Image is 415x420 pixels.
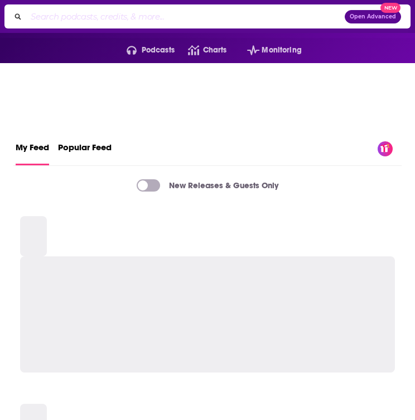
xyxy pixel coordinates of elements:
[16,132,49,165] a: My Feed
[16,135,49,159] span: My Feed
[262,42,301,58] span: Monitoring
[26,8,345,26] input: Search podcasts, credits, & more...
[234,41,302,59] button: open menu
[4,4,411,28] div: Search podcasts, credits, & more...
[175,41,226,59] a: Charts
[58,132,112,165] a: Popular Feed
[350,14,396,20] span: Open Advanced
[203,42,227,58] span: Charts
[142,42,175,58] span: Podcasts
[58,135,112,159] span: Popular Feed
[137,179,278,192] a: New Releases & Guests Only
[345,10,401,23] button: Open AdvancedNew
[380,3,400,13] span: New
[113,41,175,59] button: open menu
